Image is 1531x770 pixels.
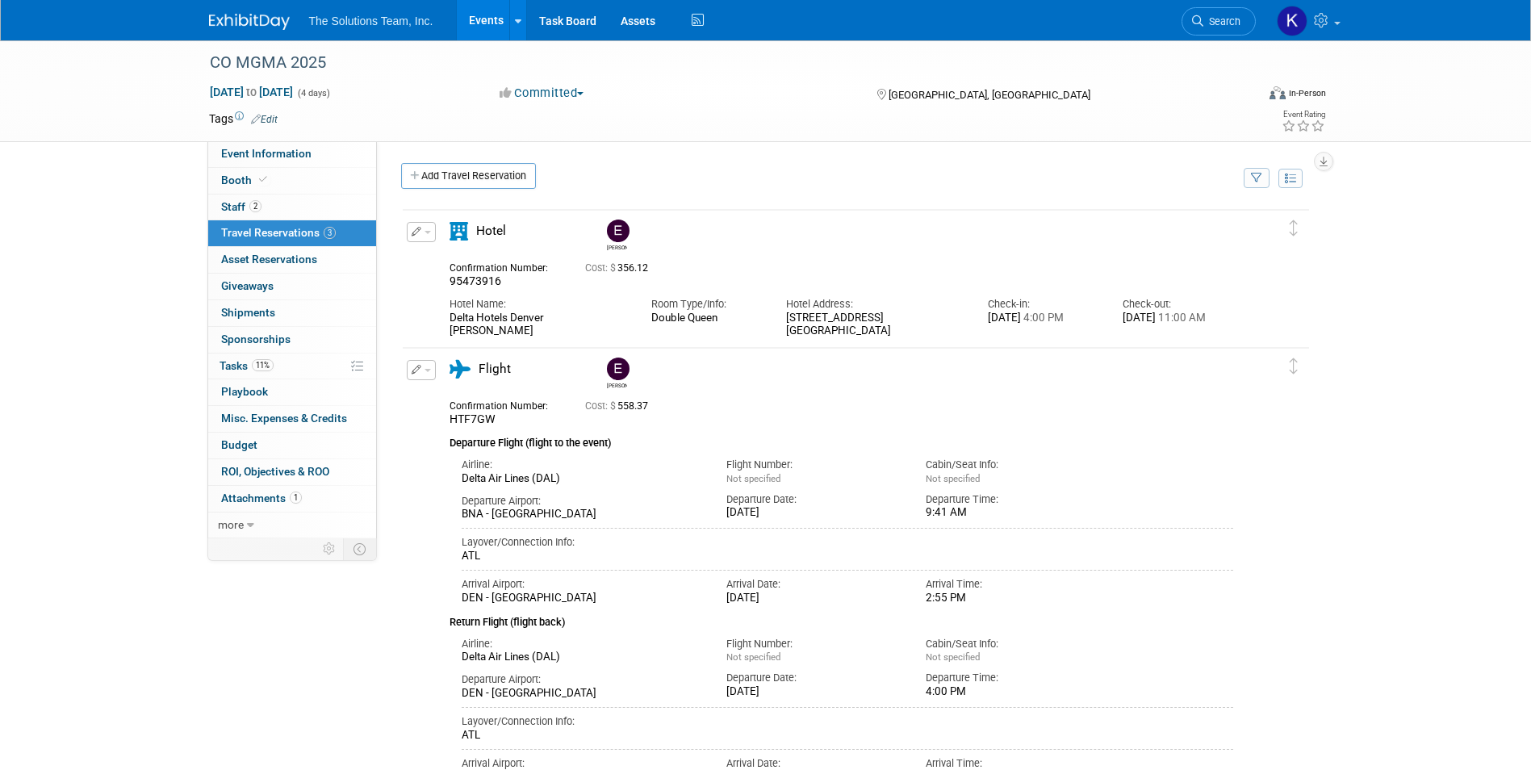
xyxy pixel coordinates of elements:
[450,312,627,339] div: Delta Hotels Denver [PERSON_NAME]
[726,506,901,520] div: [DATE]
[926,685,1101,699] div: 4:00 PM
[208,354,376,379] a: Tasks11%
[450,605,1234,630] div: Return Flight (flight back)
[476,224,506,238] span: Hotel
[450,257,561,274] div: Confirmation Number:
[889,89,1090,101] span: [GEOGRAPHIC_DATA], [GEOGRAPHIC_DATA]
[1282,111,1325,119] div: Event Rating
[462,458,703,472] div: Airline:
[1161,84,1327,108] div: Event Format
[1290,358,1298,375] i: Click and drag to move item
[926,458,1101,472] div: Cabin/Seat Info:
[221,438,257,451] span: Budget
[208,406,376,432] a: Misc. Expenses & Credits
[221,333,291,345] span: Sponsorships
[221,492,302,504] span: Attachments
[585,262,617,274] span: Cost: $
[450,360,471,379] i: Flight
[221,253,317,266] span: Asset Reservations
[209,85,294,99] span: [DATE] [DATE]
[1123,297,1233,312] div: Check-out:
[450,412,496,425] span: HTF7GW
[208,486,376,512] a: Attachments1
[726,492,901,507] div: Departure Date:
[603,220,631,251] div: Eli Gooden
[585,400,655,412] span: 558.37
[450,427,1234,451] div: Departure Flight (flight to the event)
[221,174,270,186] span: Booth
[450,395,561,412] div: Confirmation Number:
[726,473,780,484] span: Not specified
[218,518,244,531] span: more
[726,685,901,699] div: [DATE]
[208,195,376,220] a: Staff2
[462,550,1234,563] div: ATL
[607,380,627,389] div: Eli Gooden
[926,592,1101,605] div: 2:55 PM
[988,312,1098,325] div: [DATE]
[926,506,1101,520] div: 9:41 AM
[221,147,312,160] span: Event Information
[221,465,329,478] span: ROI, Objectives & ROO
[251,114,278,125] a: Edit
[221,385,268,398] span: Playbook
[462,729,1234,743] div: ATL
[221,200,261,213] span: Staff
[462,651,703,664] div: Delta Air Lines (DAL)
[343,538,376,559] td: Toggle Event Tabs
[926,577,1101,592] div: Arrival Time:
[1277,6,1307,36] img: Kaelon Harris
[208,459,376,485] a: ROI, Objectives & ROO
[252,359,274,371] span: 11%
[208,247,376,273] a: Asset Reservations
[651,297,762,312] div: Room Type/Info:
[726,651,780,663] span: Not specified
[462,592,703,605] div: DEN - [GEOGRAPHIC_DATA]
[585,262,655,274] span: 356.12
[208,433,376,458] a: Budget
[726,592,901,605] div: [DATE]
[607,242,627,251] div: Eli Gooden
[259,175,267,184] i: Booth reservation complete
[462,714,1234,729] div: Layover/Connection Info:
[1123,312,1233,325] div: [DATE]
[786,297,964,312] div: Hotel Address:
[290,492,302,504] span: 1
[726,637,901,651] div: Flight Number:
[208,141,376,167] a: Event Information
[1021,312,1064,324] span: 4:00 PM
[462,472,703,486] div: Delta Air Lines (DAL)
[462,494,703,508] div: Departure Airport:
[479,362,511,376] span: Flight
[221,279,274,292] span: Giveaways
[1182,7,1256,36] a: Search
[926,492,1101,507] div: Departure Time:
[450,274,501,287] span: 95473916
[221,226,336,239] span: Travel Reservations
[651,312,762,324] div: Double Queen
[1290,220,1298,236] i: Click and drag to move item
[401,163,536,189] a: Add Travel Reservation
[988,297,1098,312] div: Check-in:
[462,637,703,651] div: Airline:
[209,111,278,127] td: Tags
[786,312,964,339] div: [STREET_ADDRESS] [GEOGRAPHIC_DATA]
[208,513,376,538] a: more
[926,671,1101,685] div: Departure Time:
[462,577,703,592] div: Arrival Airport:
[726,577,901,592] div: Arrival Date:
[926,637,1101,651] div: Cabin/Seat Info:
[726,671,901,685] div: Departure Date:
[1203,15,1240,27] span: Search
[324,227,336,239] span: 3
[316,538,344,559] td: Personalize Event Tab Strip
[462,672,703,687] div: Departure Airport:
[926,473,980,484] span: Not specified
[462,508,703,521] div: BNA - [GEOGRAPHIC_DATA]
[208,220,376,246] a: Travel Reservations3
[462,687,703,701] div: DEN - [GEOGRAPHIC_DATA]
[494,85,590,102] button: Committed
[309,15,433,27] span: The Solutions Team, Inc.
[1288,87,1326,99] div: In-Person
[462,535,1234,550] div: Layover/Connection Info:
